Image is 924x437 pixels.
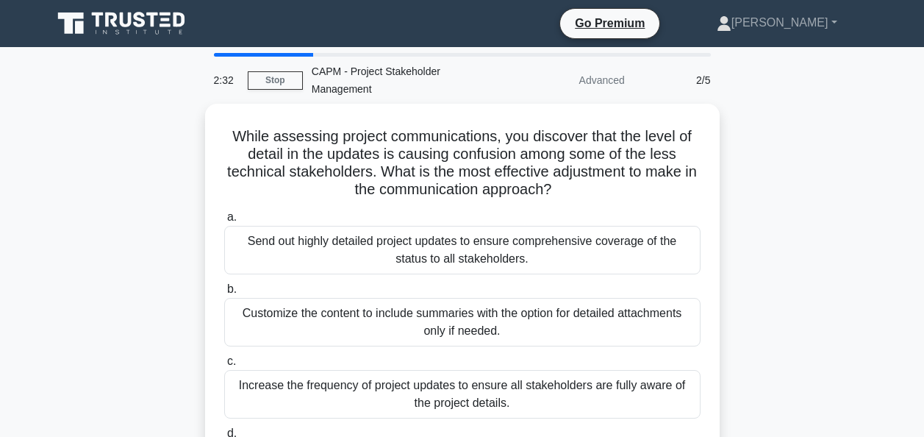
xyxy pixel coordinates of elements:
[303,57,505,104] div: CAPM - Project Stakeholder Management
[205,65,248,95] div: 2:32
[224,298,701,347] div: Customize the content to include summaries with the option for detailed attachments only if needed.
[248,71,303,90] a: Stop
[681,8,873,38] a: [PERSON_NAME]
[223,127,702,199] h5: While assessing project communications, you discover that the level of detail in the updates is c...
[224,370,701,419] div: Increase the frequency of project updates to ensure all stakeholders are fully aware of the proje...
[224,226,701,274] div: Send out highly detailed project updates to ensure comprehensive coverage of the status to all st...
[227,283,237,295] span: b.
[227,210,237,223] span: a.
[566,14,653,32] a: Go Premium
[634,65,720,95] div: 2/5
[505,65,634,95] div: Advanced
[227,355,236,367] span: c.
